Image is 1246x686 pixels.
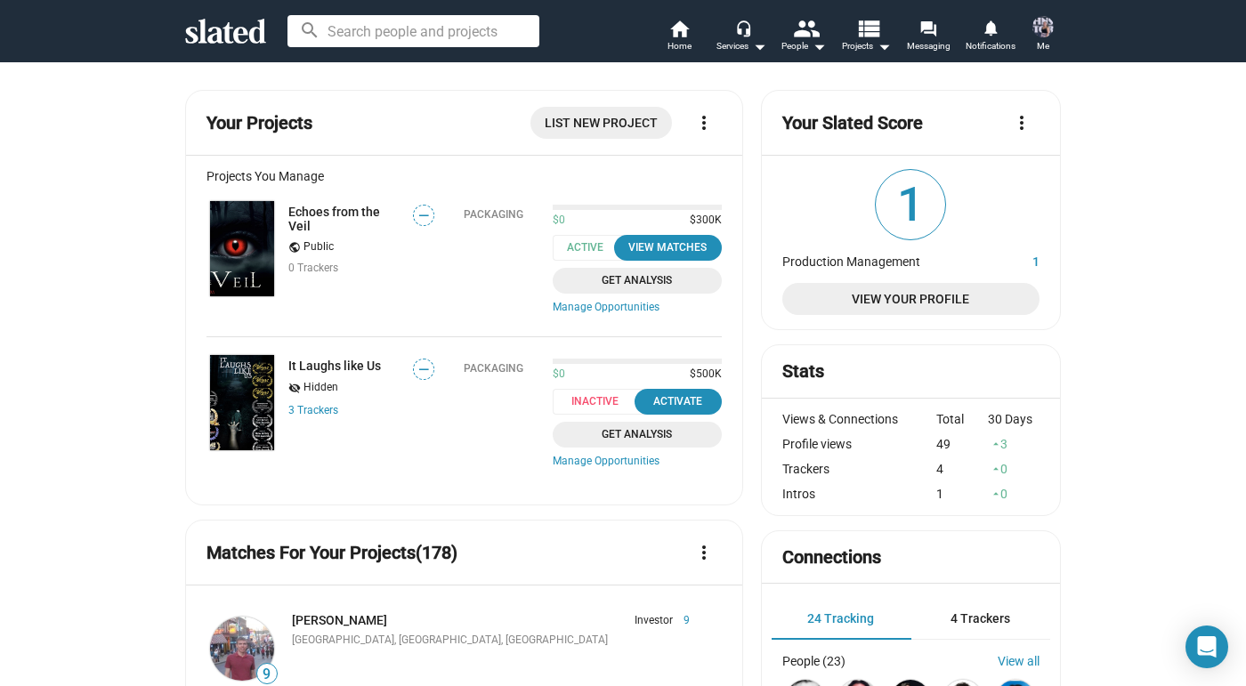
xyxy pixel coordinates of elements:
[553,389,648,415] span: Inactive
[206,613,278,684] a: Jeremy Meyer
[782,545,881,569] mat-card-title: Connections
[990,463,1002,475] mat-icon: arrow_drop_up
[635,389,722,415] button: Activate
[936,462,988,476] div: 4
[919,20,936,36] mat-icon: forum
[988,437,1040,451] div: 3
[781,36,826,57] div: People
[835,18,897,57] button: Projects
[1022,12,1064,59] button: Nicole SellMe
[563,271,711,290] span: Get Analysis
[748,36,770,57] mat-icon: arrow_drop_down
[292,613,387,627] a: [PERSON_NAME]
[553,301,722,315] a: Manage Opportunities
[873,36,894,57] mat-icon: arrow_drop_down
[673,614,690,628] span: 9
[257,666,277,683] span: 9
[990,488,1002,500] mat-icon: arrow_drop_up
[797,283,1025,315] span: View Your Profile
[876,170,945,239] span: 1
[288,359,381,373] a: It Laughs like Us
[464,362,523,375] div: Packaging
[982,19,999,36] mat-icon: notifications
[530,107,672,139] a: List New Project
[210,201,274,296] img: Echoes from the Veil
[625,238,711,257] div: View Matches
[855,15,881,41] mat-icon: view_list
[288,380,301,397] mat-icon: visibility_off
[333,404,338,416] span: s
[951,611,1010,625] span: 4 Trackers
[1037,36,1049,57] span: Me
[988,462,1040,476] div: 0
[716,36,766,57] div: Services
[553,235,628,261] span: Active
[1032,16,1054,37] img: Nicole Sell
[683,367,722,382] span: $500K
[998,654,1040,668] a: View all
[990,438,1002,450] mat-icon: arrow_drop_up
[206,169,722,183] div: Projects You Manage
[648,18,710,57] a: Home
[842,36,891,57] span: Projects
[645,392,711,411] div: Activate
[959,18,1022,57] a: Notifications
[936,487,988,501] div: 1
[936,437,988,451] div: 49
[206,541,457,565] mat-card-title: Matches For Your Projects
[782,412,937,426] div: Views & Connections
[782,359,824,383] mat-card-title: Stats
[782,487,937,501] div: Intros
[897,18,959,57] a: Messaging
[206,198,278,300] a: Echoes from the Veil
[553,214,565,228] span: $0
[907,36,951,57] span: Messaging
[635,614,673,628] span: Investor
[553,422,722,448] a: Get Analysis
[988,487,1040,501] div: 0
[693,112,715,133] mat-icon: more_vert
[553,455,722,469] a: Manage Opportunities
[553,268,722,294] a: Get Analysis
[793,15,819,41] mat-icon: people
[936,412,988,426] div: Total
[464,208,523,221] div: Packaging
[667,36,692,57] span: Home
[288,262,338,274] span: 0 Trackers
[988,412,1040,426] div: 30 Days
[206,111,312,135] mat-card-title: Your Projects
[782,250,973,269] dt: Production Management
[303,381,338,395] span: Hidden
[973,250,1040,269] dd: 1
[1185,625,1228,668] div: Open Intercom Messenger
[416,542,457,563] span: (178)
[807,611,874,625] span: 24 Tracking
[288,205,401,233] a: Echoes from the Veil
[668,18,690,39] mat-icon: home
[414,361,433,378] span: —
[773,18,835,57] button: People
[545,107,658,139] span: List New Project
[683,214,722,228] span: $300K
[710,18,773,57] button: Services
[966,36,1015,57] span: Notifications
[206,351,278,454] a: It Laughs like Us
[782,654,845,668] div: People (23)
[414,207,433,224] span: —
[563,425,711,444] span: Get Analysis
[782,111,923,135] mat-card-title: Your Slated Score
[303,240,334,254] span: Public
[288,404,338,416] a: 3 Trackers
[553,367,565,382] span: $0
[614,235,722,261] button: View Matches
[1011,112,1032,133] mat-icon: more_vert
[808,36,829,57] mat-icon: arrow_drop_down
[782,283,1040,315] a: View Your Profile
[782,462,937,476] div: Trackers
[292,634,690,648] div: [GEOGRAPHIC_DATA], [GEOGRAPHIC_DATA], [GEOGRAPHIC_DATA]
[287,15,539,47] input: Search people and projects
[782,437,937,451] div: Profile views
[735,20,751,36] mat-icon: headset_mic
[693,542,715,563] mat-icon: more_vert
[210,617,274,681] img: Jeremy Meyer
